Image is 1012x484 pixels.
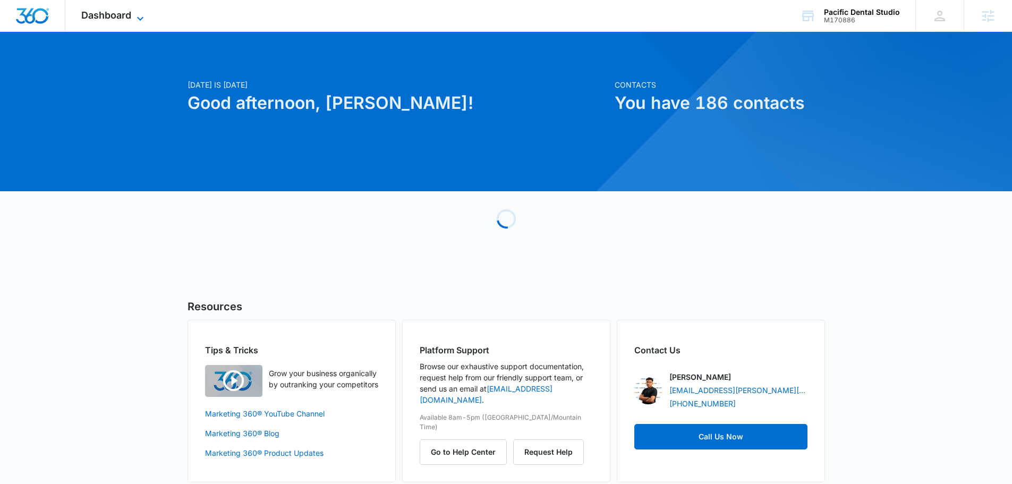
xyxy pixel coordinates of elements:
p: Available 8am-5pm ([GEOGRAPHIC_DATA]/Mountain Time) [420,413,593,432]
img: Angelis Torres [634,377,662,404]
button: Request Help [513,439,584,465]
div: account name [824,8,900,16]
a: Request Help [513,447,584,456]
div: account id [824,16,900,24]
a: Marketing 360® Blog [205,428,378,439]
p: [PERSON_NAME] [669,371,731,383]
a: Call Us Now [634,424,807,449]
h2: Contact Us [634,344,807,356]
a: Marketing 360® Product Updates [205,447,378,458]
a: Marketing 360® YouTube Channel [205,408,378,419]
h2: Platform Support [420,344,593,356]
button: Go to Help Center [420,439,507,465]
img: Quick Overview Video [205,365,262,397]
h1: You have 186 contacts [615,90,825,116]
p: [DATE] is [DATE] [188,79,608,90]
span: Dashboard [81,10,131,21]
h2: Tips & Tricks [205,344,378,356]
p: Browse our exhaustive support documentation, request help from our friendly support team, or send... [420,361,593,405]
h5: Resources [188,299,825,315]
a: Go to Help Center [420,447,513,456]
p: Contacts [615,79,825,90]
a: [EMAIL_ADDRESS][PERSON_NAME][DOMAIN_NAME] [669,385,807,396]
a: [PHONE_NUMBER] [669,398,736,409]
p: Grow your business organically by outranking your competitors [269,368,378,390]
h1: Good afternoon, [PERSON_NAME]! [188,90,608,116]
